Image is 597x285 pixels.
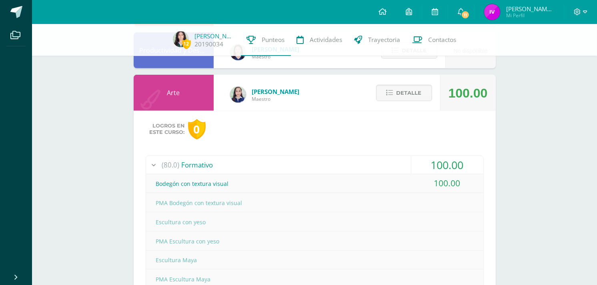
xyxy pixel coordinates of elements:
[411,156,483,174] div: 100.00
[376,85,432,101] button: Detalle
[150,123,185,136] span: Logros en este curso:
[349,24,407,56] a: Trayectoria
[506,5,554,13] span: [PERSON_NAME] [PERSON_NAME]
[506,12,554,19] span: Mi Perfil
[291,24,349,56] a: Actividades
[146,194,483,212] div: PMA Bodegón con textura visual
[310,36,343,44] span: Actividades
[449,75,488,111] div: 100.00
[411,174,483,192] div: 100.00
[230,87,246,103] img: 360951c6672e02766e5b7d72674f168c.png
[461,10,470,19] span: 11
[146,175,483,193] div: Bodegón con textura visual
[252,88,300,96] span: [PERSON_NAME]
[407,24,463,56] a: Contactos
[134,75,214,111] div: Arte
[369,36,401,44] span: Trayectoria
[146,232,483,250] div: PMA Escultura con yeso
[195,32,235,40] a: [PERSON_NAME]
[146,213,483,231] div: Escultura con yeso
[195,40,224,48] a: 20190034
[397,86,422,100] span: Detalle
[146,251,483,269] div: Escultura Maya
[162,156,180,174] span: (80.0)
[429,36,457,44] span: Contactos
[188,119,206,140] div: 0
[241,24,291,56] a: Punteos
[173,31,189,47] img: e484bfb8fca8785d6216b8c16235e2c5.png
[252,53,300,60] span: Maestro
[262,36,285,44] span: Punteos
[252,96,300,102] span: Maestro
[146,156,483,174] div: Formativo
[484,4,500,20] img: 63131e9f9ecefa68a367872e9c6fe8c2.png
[182,39,191,49] span: 12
